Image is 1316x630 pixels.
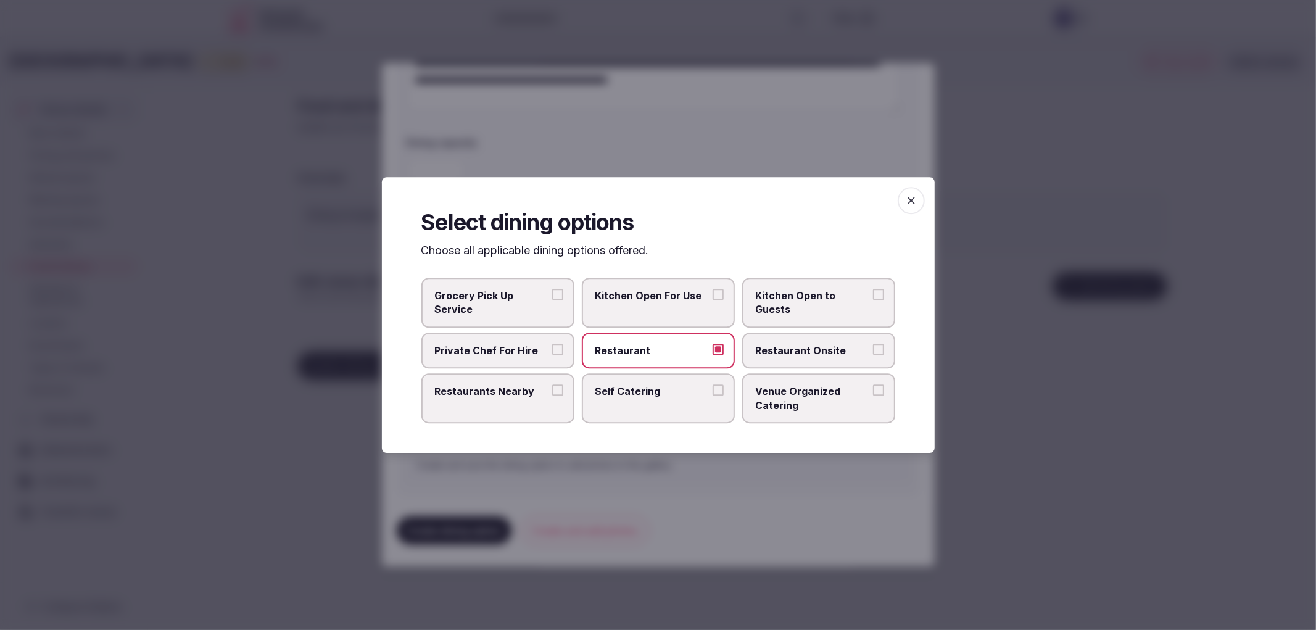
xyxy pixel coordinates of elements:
[756,289,869,317] span: Kitchen Open to Guests
[595,344,709,357] span: Restaurant
[595,384,709,398] span: Self Catering
[421,242,895,258] p: Choose all applicable dining options offered.
[595,289,709,302] span: Kitchen Open For Use
[552,289,563,300] button: Grocery Pick Up Service
[713,344,724,355] button: Restaurant
[873,384,884,396] button: Venue Organized Catering
[873,289,884,300] button: Kitchen Open to Guests
[756,384,869,412] span: Venue Organized Catering
[756,344,869,357] span: Restaurant Onsite
[435,289,548,317] span: Grocery Pick Up Service
[421,207,895,238] h2: Select dining options
[552,344,563,355] button: Private Chef For Hire
[713,289,724,300] button: Kitchen Open For Use
[435,384,548,398] span: Restaurants Nearby
[552,384,563,396] button: Restaurants Nearby
[435,344,548,357] span: Private Chef For Hire
[873,344,884,355] button: Restaurant Onsite
[713,384,724,396] button: Self Catering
